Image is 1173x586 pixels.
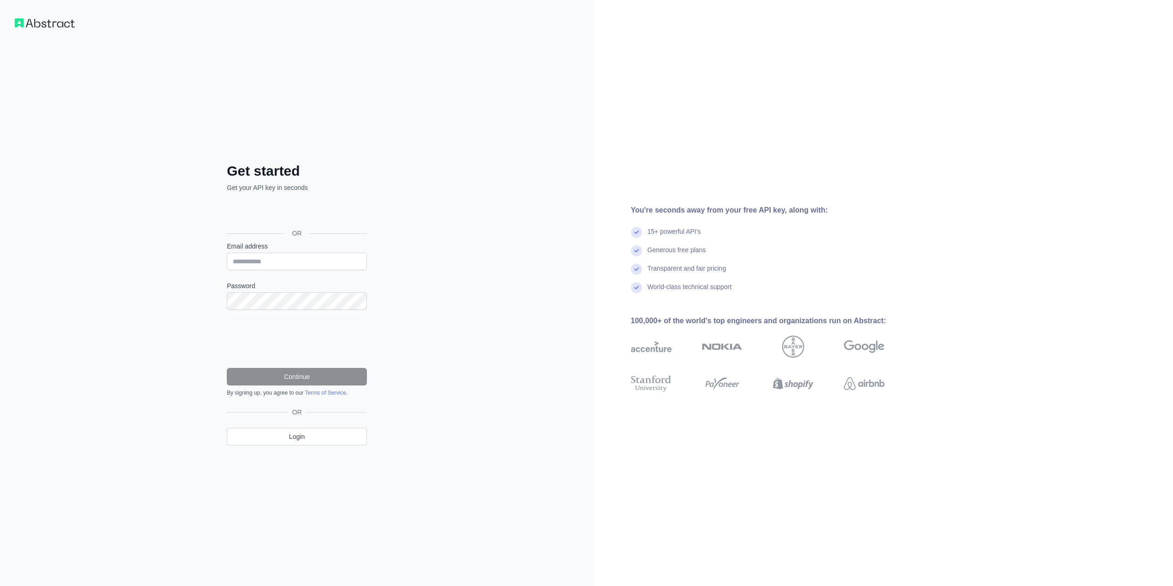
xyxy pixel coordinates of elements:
[222,202,370,223] iframe: Sign in with Google Button
[631,282,642,293] img: check mark
[227,183,367,192] p: Get your API key in seconds
[631,227,642,238] img: check mark
[631,373,672,394] img: stanford university
[844,336,884,358] img: google
[631,315,914,326] div: 100,000+ of the world's top engineers and organizations run on Abstract:
[227,242,367,251] label: Email address
[227,368,367,385] button: Continue
[285,229,309,238] span: OR
[227,321,367,357] iframe: reCAPTCHA
[227,428,367,445] a: Login
[305,390,346,396] a: Terms of Service
[227,163,367,179] h2: Get started
[782,336,804,358] img: bayer
[648,264,726,282] div: Transparent and fair pricing
[15,18,75,28] img: Workflow
[289,408,306,417] span: OR
[631,245,642,256] img: check mark
[773,373,813,394] img: shopify
[648,245,706,264] div: Generous free plans
[227,281,367,290] label: Password
[631,264,642,275] img: check mark
[631,336,672,358] img: accenture
[227,389,367,397] div: By signing up, you agree to our .
[648,227,701,245] div: 15+ powerful API's
[702,336,743,358] img: nokia
[702,373,743,394] img: payoneer
[648,282,732,301] div: World-class technical support
[844,373,884,394] img: airbnb
[631,205,914,216] div: You're seconds away from your free API key, along with:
